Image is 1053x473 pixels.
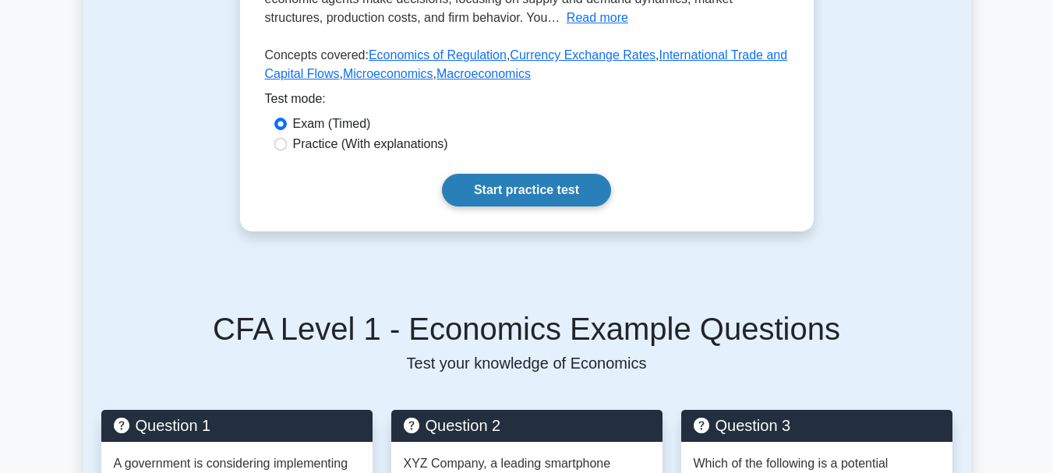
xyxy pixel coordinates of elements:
a: Start practice test [442,174,611,206]
h5: CFA Level 1 - Economics Example Questions [101,310,952,348]
h5: Question 3 [694,416,940,435]
p: Test your knowledge of Economics [101,354,952,372]
a: Microeconomics [343,67,433,80]
a: Currency Exchange Rates [510,48,655,62]
p: Concepts covered: , , , , [265,46,789,90]
label: Practice (With explanations) [293,135,448,154]
div: Test mode: [265,90,789,115]
a: Economics of Regulation [369,48,507,62]
a: Macroeconomics [436,67,531,80]
button: Read more [567,9,628,27]
h5: Question 1 [114,416,360,435]
label: Exam (Timed) [293,115,371,133]
h5: Question 2 [404,416,650,435]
